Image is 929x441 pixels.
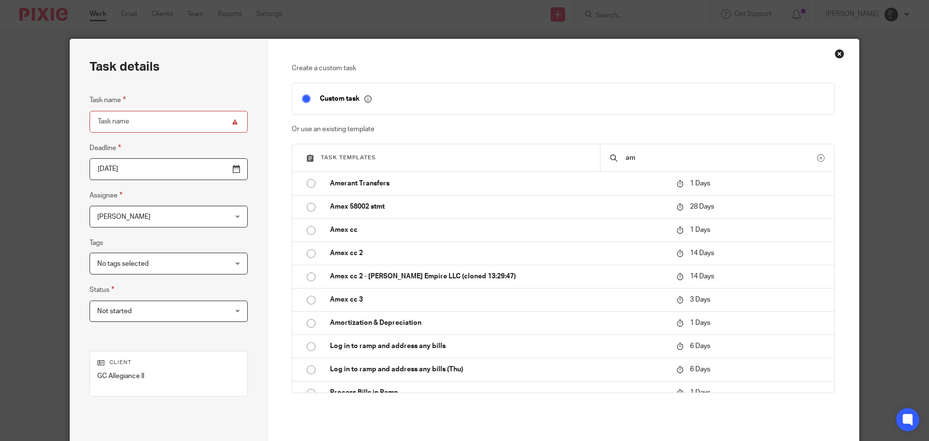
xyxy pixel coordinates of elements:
p: Amex 58002 stmt [330,202,667,212]
span: Not started [97,308,132,315]
label: Assignee [90,190,122,201]
p: Process Bills in Ramp [330,388,667,397]
p: Create a custom task [292,63,835,73]
span: 6 Days [690,366,710,373]
span: 1 Days [690,180,710,187]
div: Close this dialog window [835,49,844,59]
p: Amex cc 2 [330,248,667,258]
p: Amex cc 3 [330,295,667,304]
span: Task templates [321,155,376,160]
p: Amerant Transfers [330,179,667,188]
p: Log in to ramp and address any bills (Thu) [330,365,667,374]
label: Tags [90,238,103,248]
span: [PERSON_NAME] [97,213,150,220]
input: Task name [90,111,248,133]
span: 1 Days [690,227,710,233]
label: Task name [90,94,126,106]
span: 3 Days [690,296,710,303]
label: Status [90,284,114,295]
p: Amex cc 2 - [PERSON_NAME] Empire LLC (cloned 13:29:47) [330,272,667,281]
p: Custom task [320,94,372,103]
span: 1 Days [690,389,710,396]
p: Amex cc [330,225,667,235]
span: 14 Days [690,273,714,280]
span: 6 Days [690,343,710,350]
span: 1 Days [690,319,710,326]
h2: Task details [90,59,160,75]
label: Deadline [90,142,121,153]
p: GC Allegiance II [97,371,240,381]
span: 28 Days [690,203,714,210]
p: Amortization & Depreciation [330,318,667,328]
p: Client [97,359,240,366]
span: 14 Days [690,250,714,257]
p: Or use an existing template [292,124,835,134]
p: Log in to ramp and address any bills [330,341,667,351]
input: Search... [625,152,817,163]
input: Pick a date [90,158,248,180]
span: No tags selected [97,260,149,267]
